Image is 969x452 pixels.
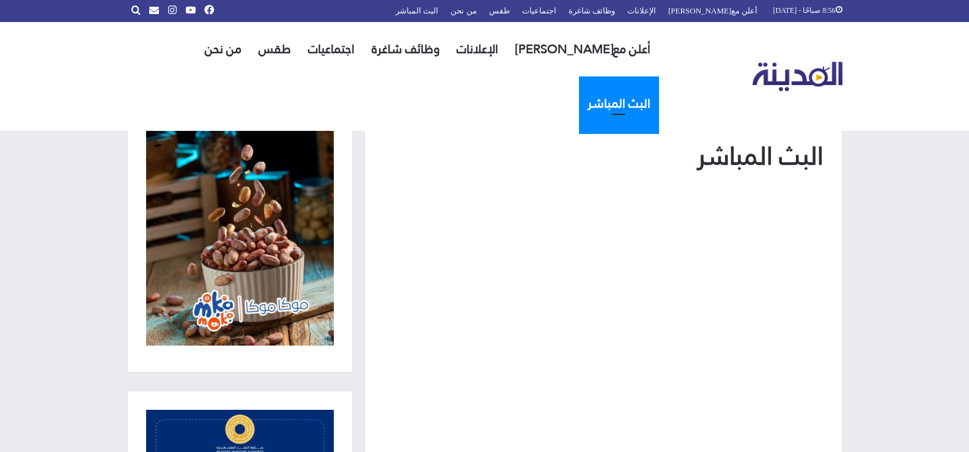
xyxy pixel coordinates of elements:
a: وظائف شاغرة [363,22,448,76]
h1: البث المباشر [383,139,823,174]
img: تلفزيون المدينة [753,62,842,92]
a: أعلن مع[PERSON_NAME] [507,22,659,76]
a: من نحن [196,22,250,76]
a: الإعلانات [448,22,507,76]
a: اجتماعيات [300,22,363,76]
a: البث المباشر [579,76,659,131]
a: طقس [250,22,300,76]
